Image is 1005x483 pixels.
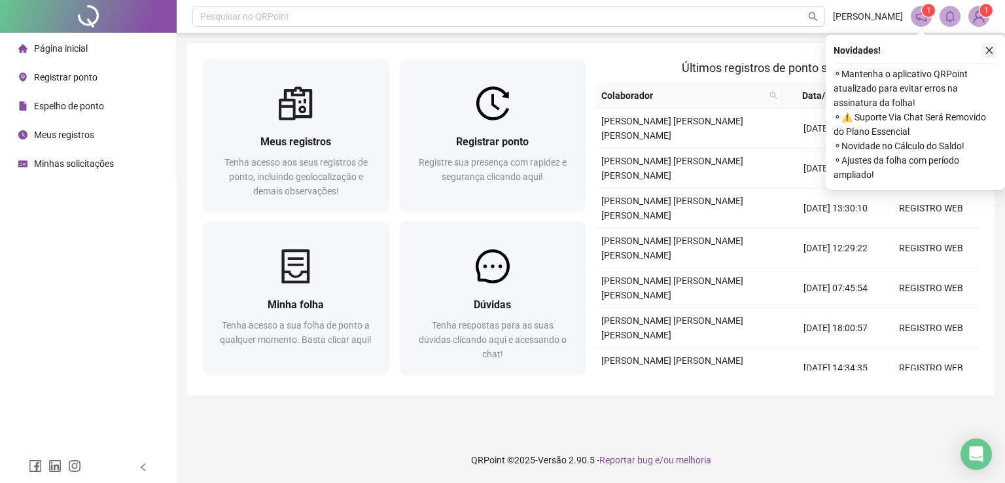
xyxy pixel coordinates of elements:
td: [DATE] 18:00:57 [788,308,883,348]
a: Meus registrosTenha acesso aos seus registros de ponto, incluindo geolocalização e demais observa... [203,59,389,211]
td: [DATE] 08:16:56 [788,109,883,149]
span: Minha folha [268,298,324,311]
span: Página inicial [34,43,88,54]
a: Registrar pontoRegistre sua presença com rapidez e segurança clicando aqui! [400,59,586,211]
span: Espelho de ponto [34,101,104,111]
span: search [769,92,777,99]
span: schedule [18,159,27,168]
span: search [767,86,780,105]
sup: Atualize o seu contato no menu Meus Dados [979,4,993,17]
td: [DATE] 07:45:54 [788,268,883,308]
span: ⚬ Novidade no Cálculo do Saldo! [834,139,997,153]
span: search [808,12,818,22]
span: Novidades ! [834,43,881,58]
span: Dúvidas [474,298,511,311]
td: [DATE] 13:30:10 [788,188,883,228]
span: Tenha acesso aos seus registros de ponto, incluindo geolocalização e demais observações! [224,157,368,196]
td: REGISTRO WEB [883,308,979,348]
td: [DATE] 14:34:35 [788,348,883,388]
span: ⚬ Ajustes da folha com período ampliado! [834,153,997,182]
a: Minha folhaTenha acesso a sua folha de ponto a qualquer momento. Basta clicar aqui! [203,222,389,374]
span: [PERSON_NAME] [PERSON_NAME] [PERSON_NAME] [601,236,743,260]
span: Registrar ponto [456,135,529,148]
td: REGISTRO WEB [883,188,979,228]
span: close [985,46,994,55]
th: Data/Hora [783,83,875,109]
span: Colaborador [601,88,764,103]
span: left [139,463,148,472]
td: [DATE] 12:29:22 [788,228,883,268]
span: linkedin [48,459,62,473]
span: home [18,44,27,53]
span: 1 [984,6,989,15]
span: Registrar ponto [34,72,97,82]
span: Meus registros [260,135,331,148]
span: [PERSON_NAME] [PERSON_NAME] [PERSON_NAME] [601,116,743,141]
td: REGISTRO WEB [883,228,979,268]
td: [DATE] 18:00:46 [788,149,883,188]
span: [PERSON_NAME] [PERSON_NAME] [PERSON_NAME] [601,156,743,181]
td: REGISTRO WEB [883,348,979,388]
span: environment [18,73,27,82]
span: Registre sua presença com rapidez e segurança clicando aqui! [419,157,567,182]
span: [PERSON_NAME] [PERSON_NAME] [PERSON_NAME] [601,276,743,300]
span: bell [944,10,956,22]
footer: QRPoint © 2025 - 2.90.5 - [177,437,1005,483]
td: REGISTRO WEB [883,268,979,308]
span: Últimos registros de ponto sincronizados [682,61,893,75]
span: ⚬ Mantenha o aplicativo QRPoint atualizado para evitar erros na assinatura da folha! [834,67,997,110]
a: DúvidasTenha respostas para as suas dúvidas clicando aqui e acessando o chat! [400,222,586,374]
div: Open Intercom Messenger [961,438,992,470]
span: [PERSON_NAME] [PERSON_NAME] [PERSON_NAME] [601,315,743,340]
span: Data/Hora [788,88,860,103]
span: Versão [538,455,567,465]
span: Minhas solicitações [34,158,114,169]
span: clock-circle [18,130,27,139]
span: facebook [29,459,42,473]
span: Reportar bug e/ou melhoria [599,455,711,465]
span: Tenha respostas para as suas dúvidas clicando aqui e acessando o chat! [419,320,567,359]
span: Tenha acesso a sua folha de ponto a qualquer momento. Basta clicar aqui! [220,320,372,345]
img: 92500 [969,7,989,26]
sup: 1 [922,4,935,17]
span: [PERSON_NAME] [PERSON_NAME] [PERSON_NAME] [601,355,743,380]
span: [PERSON_NAME] [833,9,903,24]
span: 1 [926,6,931,15]
span: notification [915,10,927,22]
span: file [18,101,27,111]
span: ⚬ ⚠️ Suporte Via Chat Será Removido do Plano Essencial [834,110,997,139]
span: [PERSON_NAME] [PERSON_NAME] [PERSON_NAME] [601,196,743,221]
span: instagram [68,459,81,473]
span: Meus registros [34,130,94,140]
